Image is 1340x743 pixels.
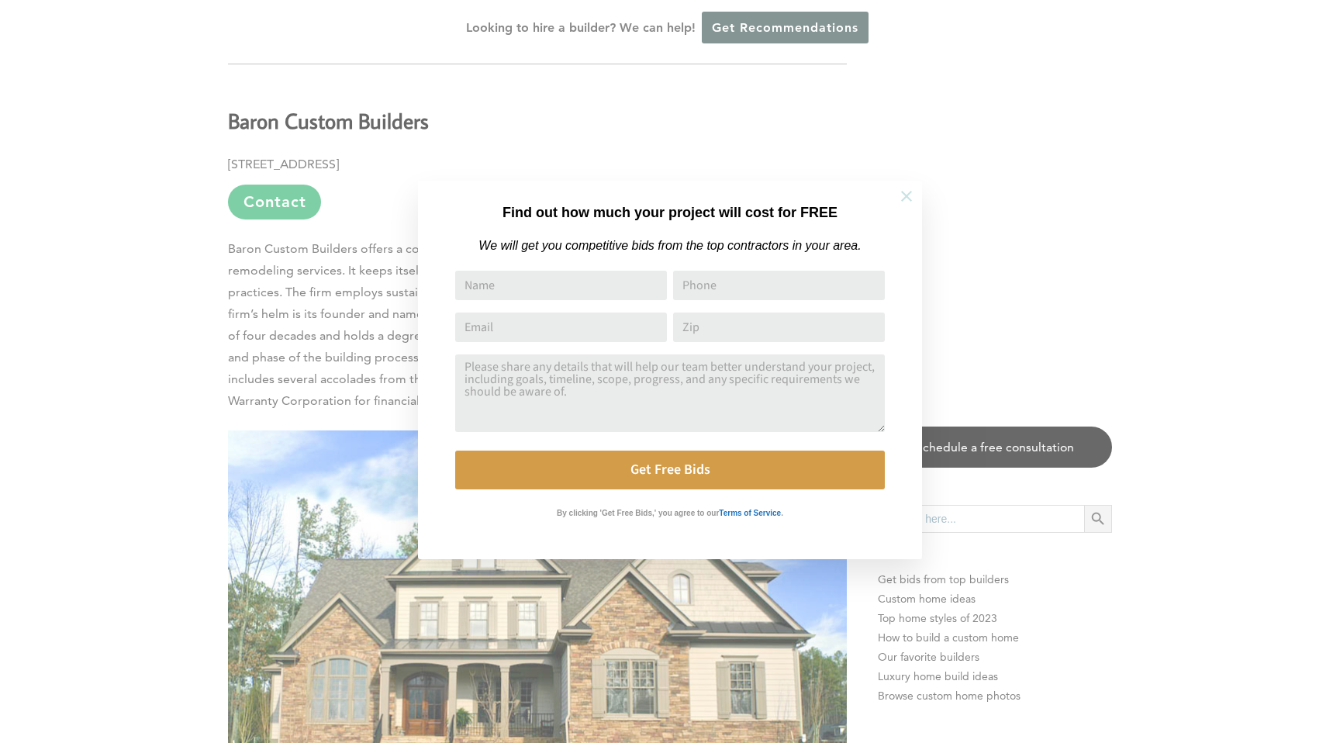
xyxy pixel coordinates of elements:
input: Name [455,271,667,300]
strong: Find out how much your project will cost for FREE [502,205,837,220]
button: Close [879,169,934,223]
textarea: Comment or Message [455,354,885,432]
em: We will get you competitive bids from the top contractors in your area. [478,239,861,252]
strong: Terms of Service [719,509,781,517]
iframe: Drift Widget Chat Controller [1042,631,1321,724]
input: Phone [673,271,885,300]
strong: By clicking 'Get Free Bids,' you agree to our [557,509,719,517]
input: Email Address [455,313,667,342]
strong: . [781,509,783,517]
button: Get Free Bids [455,451,885,489]
input: Zip [673,313,885,342]
a: Terms of Service [719,505,781,518]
